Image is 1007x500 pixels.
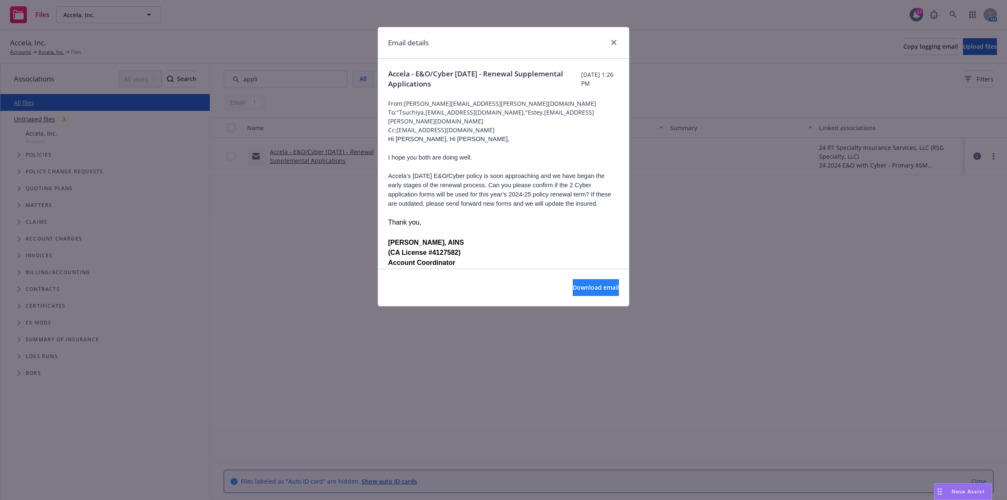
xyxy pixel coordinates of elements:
[388,153,619,162] p: I hope you both are doing well.
[388,219,421,226] span: Thank you,
[934,484,945,500] div: Drag to move
[388,108,619,126] span: To: "Tsuchiya,[EMAIL_ADDRESS][DOMAIN_NAME],"Estey,[EMAIL_ADDRESS][PERSON_NAME][DOMAIN_NAME]
[388,69,581,89] span: Accela - E&O/Cyber [DATE] - Renewal Supplemental Applications
[388,37,429,48] h1: Email details
[388,259,455,266] span: Account Coordinator
[934,483,992,500] button: Nova Assist
[388,239,464,246] span: [PERSON_NAME], AINS
[388,126,619,134] span: Cc: [EMAIL_ADDRESS][DOMAIN_NAME]
[573,279,619,296] button: Download email
[388,99,619,108] span: From: [PERSON_NAME][EMAIL_ADDRESS][PERSON_NAME][DOMAIN_NAME]
[581,70,619,88] span: [DATE] 1:26 PM
[952,488,985,495] span: Nova Assist
[388,134,619,144] p: Hi [PERSON_NAME], Hi [PERSON_NAME],
[573,283,619,291] span: Download email
[609,37,619,47] a: close
[388,249,461,256] span: (CA License #4127582)
[388,171,619,208] p: Accela’s [DATE] E&O/Cyber policy is soon approaching and we have began the early stages of the re...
